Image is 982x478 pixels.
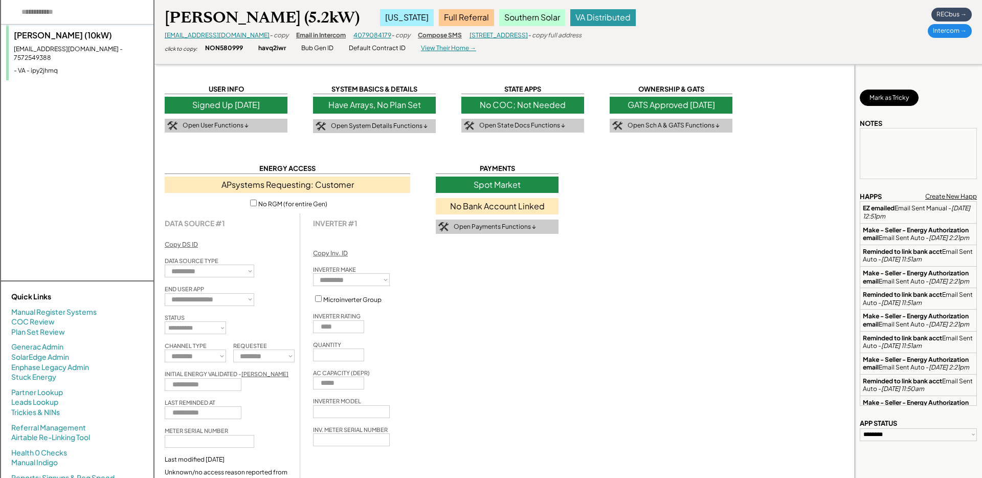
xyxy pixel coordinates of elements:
div: - copy [270,31,288,40]
div: Signed Up [DATE] [165,97,287,113]
label: Microinverter Group [323,296,382,303]
strong: Reminded to link bank acct [863,291,942,298]
div: Email Sent Manual - [863,204,974,220]
em: [DATE] 2:21pm [929,363,969,371]
div: Open Sch A & GATS Functions ↓ [628,121,720,130]
img: tool-icon.png [464,121,474,131]
a: Generac Admin [11,342,63,352]
em: [DATE] 2:21pm [929,277,969,285]
div: QUANTITY [313,341,341,349]
div: PAYMENTS [436,164,559,173]
div: Email in Intercom [296,31,346,40]
div: INITIAL ENERGY VALIDATED - [165,370,288,378]
a: COC Review [11,317,55,327]
div: HAPPS [860,192,882,201]
div: VA Distributed [570,9,636,26]
div: Quick Links [11,292,114,302]
div: OWNERSHIP & GATS [610,84,732,94]
a: SolarEdge Admin [11,352,69,362]
img: tool-icon.png [167,121,177,131]
em: [DATE] 11:51am [881,299,922,307]
div: NOTES [860,119,882,128]
div: USER INFO [165,84,287,94]
strong: Make - Seller - Energy Authorization email [863,399,970,415]
div: Default Contract ID [349,44,406,53]
div: END USER APP [165,285,204,293]
div: [PERSON_NAME] (5.2kW) [165,8,360,28]
a: Leads Lookup [11,397,58,407]
div: Email Sent Auto - [863,291,974,307]
div: - copy full address [528,31,582,40]
div: Compose SMS [418,31,462,40]
div: ENERGY ACCESS [165,164,410,173]
div: Southern Solar [499,9,565,26]
a: 4079084179 [353,31,391,39]
img: tool-icon.png [438,222,449,231]
div: Email Sent Auto - [863,334,974,350]
div: INVERTER MODEL [313,397,361,405]
div: - copy [391,31,410,40]
strong: Make - Seller - Energy Authorization email [863,356,970,372]
div: Email Sent Auto - [863,399,974,415]
div: DATA SOURCE TYPE [165,257,218,265]
a: Partner Lookup [11,387,63,398]
div: Email Sent Auto - [863,226,974,242]
div: Email Sent Auto - [863,377,974,393]
a: Manual Register Systems [11,307,97,317]
div: INVERTER MAKE [313,266,356,273]
div: [EMAIL_ADDRESS][DOMAIN_NAME] - 7572549388 [14,45,148,62]
strong: Make - Seller - Energy Authorization email [863,269,970,285]
div: [PERSON_NAME] (10kW) [14,30,148,41]
a: Airtable Re-Linking Tool [11,432,90,443]
div: Create New Happ [925,192,977,201]
em: [DATE] 2:21pm [929,234,969,242]
div: INVERTER #1 [313,219,358,228]
img: tool-icon.png [316,122,326,131]
div: View Their Home → [421,44,476,53]
div: Email Sent Auto - [863,248,974,264]
div: INV. METER SERIAL NUMBER [313,426,388,433]
div: AC CAPACITY (DEPR) [313,369,370,377]
div: APP STATUS [860,419,897,428]
div: [US_STATE] [380,9,434,26]
strong: EZ emailed [863,204,895,212]
a: Plan Set Review [11,327,65,337]
div: Have Arrays, No Plan Set [313,97,436,113]
a: Referral Management [11,423,86,433]
div: CHANNEL TYPE [165,342,207,350]
em: [DATE] 11:51am [881,342,922,350]
em: [DATE] 11:50am [881,385,924,393]
strong: Reminded to link bank acct [863,248,942,255]
div: Spot Market [436,177,559,193]
a: Manual Indigo [11,458,58,468]
div: havq2iwr [258,44,286,53]
a: Enphase Legacy Admin [11,362,89,373]
div: METER SERIAL NUMBER [165,427,228,434]
a: Health 0 Checks [11,448,67,458]
em: [DATE] 12:51pm [863,204,971,220]
div: LAST REMINDED AT [165,399,215,406]
a: [EMAIL_ADDRESS][DOMAIN_NAME] [165,31,270,39]
div: STATE APPS [461,84,584,94]
div: Open User Functions ↓ [183,121,249,130]
div: No Bank Account Linked [436,198,559,214]
div: Bub Gen ID [301,44,333,53]
u: [PERSON_NAME] [241,371,288,377]
div: APsystems Requesting: Customer [165,177,410,193]
div: Open Payments Functions ↓ [454,223,536,231]
div: NON580999 [205,44,243,53]
div: REQUESTEE [233,342,267,350]
div: SYSTEM BASICS & DETAILS [313,84,436,94]
a: [STREET_ADDRESS] [470,31,528,39]
strong: Make - Seller - Energy Authorization email [863,226,970,242]
div: Intercom → [928,24,972,38]
div: Email Sent Auto - [863,269,974,285]
em: [DATE] 2:21pm [929,320,969,328]
strong: DATA SOURCE #1 [165,219,225,228]
div: INVERTER RATING [313,312,361,320]
a: Stuck Energy [11,372,56,382]
strong: Make - Seller - Energy Authorization email [863,312,970,328]
div: Copy Inv. ID [313,249,348,258]
div: No COC; Not Needed [461,97,584,113]
div: Copy DS ID [165,241,198,249]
